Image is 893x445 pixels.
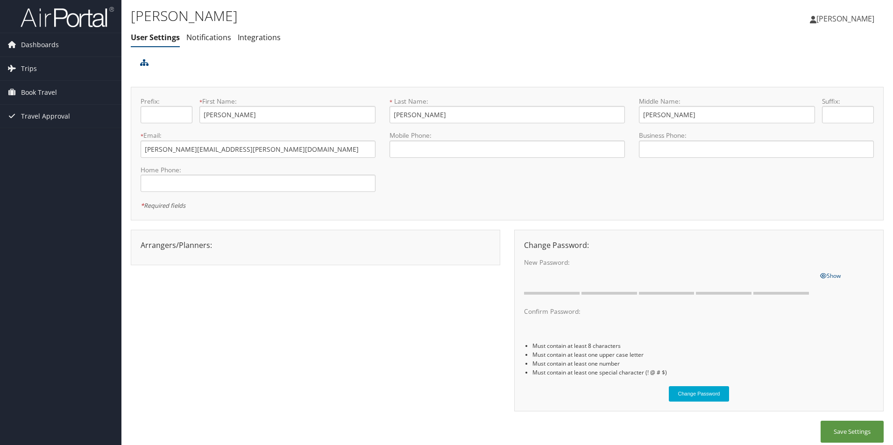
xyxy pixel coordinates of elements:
[532,350,874,359] li: Must contain at least one upper case letter
[532,341,874,350] li: Must contain at least 8 characters
[141,165,376,175] label: Home Phone:
[141,131,376,140] label: Email:
[141,201,185,210] em: Required fields
[186,32,231,42] a: Notifications
[524,258,813,267] label: New Password:
[131,6,633,26] h1: [PERSON_NAME]
[131,32,180,42] a: User Settings
[238,32,281,42] a: Integrations
[21,33,59,57] span: Dashboards
[134,240,497,251] div: Arrangers/Planners:
[21,6,114,28] img: airportal-logo.png
[21,57,37,80] span: Trips
[141,97,192,106] label: Prefix:
[524,307,813,316] label: Confirm Password:
[390,97,624,106] label: Last Name:
[390,131,624,140] label: Mobile Phone:
[639,131,874,140] label: Business Phone:
[199,97,376,106] label: First Name:
[669,386,730,402] button: Change Password
[821,421,884,443] button: Save Settings
[639,97,815,106] label: Middle Name:
[820,272,841,280] span: Show
[822,97,874,106] label: Suffix:
[810,5,884,33] a: [PERSON_NAME]
[532,368,874,377] li: Must contain at least one special character (! @ # $)
[816,14,874,24] span: [PERSON_NAME]
[517,240,881,251] div: Change Password:
[820,270,841,280] a: Show
[532,359,874,368] li: Must contain at least one number
[21,105,70,128] span: Travel Approval
[21,81,57,104] span: Book Travel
